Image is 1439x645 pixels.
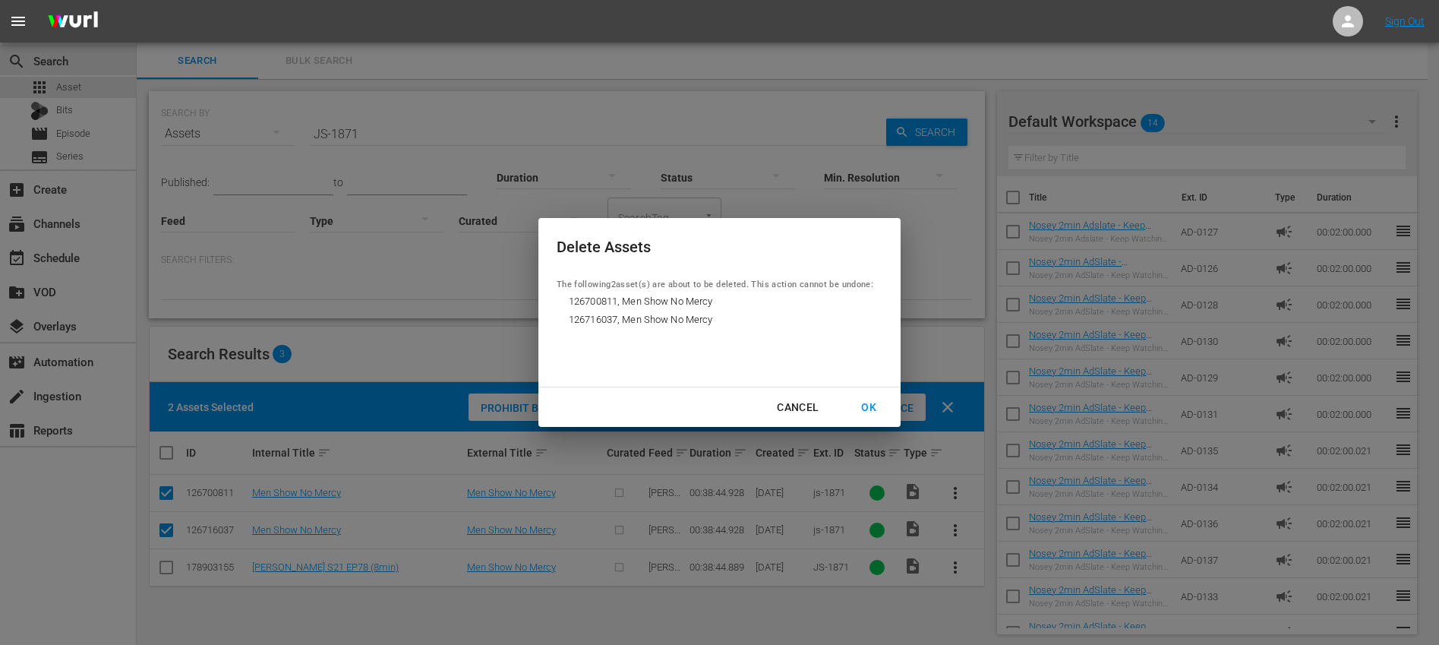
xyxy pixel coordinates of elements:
span: 126716037, Men Show No Mercy [569,312,818,327]
button: Cancel [759,394,837,422]
div: Cancel [765,398,831,417]
p: The following 2 asset(s) are about to be deleted. This action cannot be undone: [557,278,873,292]
img: ans4CAIJ8jUAAAAAAAAAAAAAAAAAAAAAAAAgQb4GAAAAAAAAAAAAAAAAAAAAAAAAJMjXAAAAAAAAAAAAAAAAAAAAAAAAgAT5G... [36,4,109,40]
div: OK [849,398,888,417]
span: menu [9,12,27,30]
span: 126700811, Men Show No Mercy [569,294,818,309]
button: OK [843,394,895,422]
a: Sign Out [1385,15,1425,27]
div: Delete Assets [557,236,873,258]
